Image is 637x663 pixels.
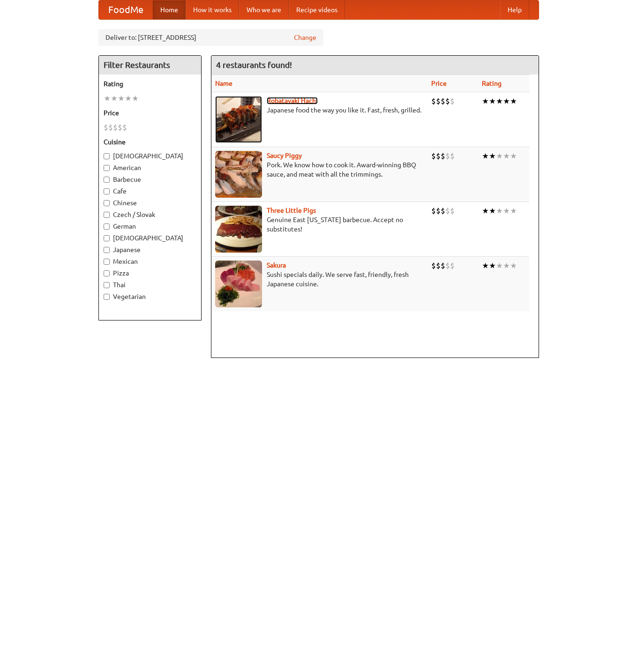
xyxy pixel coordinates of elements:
li: $ [118,122,122,133]
li: $ [450,206,455,216]
a: Change [294,33,316,42]
li: $ [436,206,441,216]
li: $ [441,96,445,106]
input: [DEMOGRAPHIC_DATA] [104,235,110,241]
input: Czech / Slovak [104,212,110,218]
a: Saucy Piggy [267,152,302,159]
li: $ [122,122,127,133]
li: $ [431,151,436,161]
input: Vegetarian [104,294,110,300]
img: saucy.jpg [215,151,262,198]
li: ★ [503,206,510,216]
input: American [104,165,110,171]
input: Mexican [104,259,110,265]
label: Czech / Slovak [104,210,196,219]
li: ★ [510,206,517,216]
input: Chinese [104,200,110,206]
label: [DEMOGRAPHIC_DATA] [104,151,196,161]
li: ★ [125,93,132,104]
li: ★ [510,151,517,161]
li: $ [436,151,441,161]
a: Sakura [267,261,286,269]
a: How it works [186,0,239,19]
li: ★ [496,261,503,271]
input: [DEMOGRAPHIC_DATA] [104,153,110,159]
input: German [104,223,110,230]
input: Japanese [104,247,110,253]
a: Price [431,80,447,87]
li: ★ [503,96,510,106]
li: ★ [132,93,139,104]
li: ★ [496,96,503,106]
ng-pluralize: 4 restaurants found! [216,60,292,69]
label: German [104,222,196,231]
li: $ [445,206,450,216]
li: ★ [503,261,510,271]
li: ★ [489,206,496,216]
li: ★ [104,93,111,104]
a: Help [500,0,529,19]
img: littlepigs.jpg [215,206,262,253]
li: $ [436,261,441,271]
li: ★ [489,261,496,271]
li: ★ [489,96,496,106]
li: ★ [510,96,517,106]
h4: Filter Restaurants [99,56,201,74]
li: $ [445,261,450,271]
a: Recipe videos [289,0,345,19]
li: ★ [482,96,489,106]
li: $ [450,96,455,106]
li: $ [431,206,436,216]
label: Vegetarian [104,292,196,301]
a: Home [153,0,186,19]
li: $ [445,151,450,161]
li: $ [113,122,118,133]
a: Rating [482,80,502,87]
h5: Rating [104,79,196,89]
a: FoodMe [99,0,153,19]
li: $ [441,206,445,216]
li: ★ [496,206,503,216]
p: Pork. We know how to cook it. Award-winning BBQ sauce, and meat with all the trimmings. [215,160,424,179]
li: ★ [496,151,503,161]
a: Three Little Pigs [267,207,316,214]
a: Robatayaki Hachi [267,97,318,104]
li: $ [441,261,445,271]
h5: Price [104,108,196,118]
li: ★ [118,93,125,104]
li: ★ [482,151,489,161]
label: Mexican [104,257,196,266]
img: sakura.jpg [215,261,262,307]
label: Japanese [104,245,196,254]
h5: Cuisine [104,137,196,147]
li: ★ [111,93,118,104]
p: Japanese food the way you like it. Fast, fresh, grilled. [215,105,424,115]
li: ★ [503,151,510,161]
label: [DEMOGRAPHIC_DATA] [104,233,196,243]
li: ★ [489,151,496,161]
label: Cafe [104,186,196,196]
input: Cafe [104,188,110,194]
li: $ [445,96,450,106]
li: $ [104,122,108,133]
div: Deliver to: [STREET_ADDRESS] [98,29,323,46]
li: $ [431,96,436,106]
label: Barbecue [104,175,196,184]
li: $ [450,261,455,271]
img: robatayaki.jpg [215,96,262,143]
a: Name [215,80,232,87]
li: ★ [510,261,517,271]
p: Genuine East [US_STATE] barbecue. Accept no substitutes! [215,215,424,234]
li: $ [108,122,113,133]
li: $ [431,261,436,271]
input: Barbecue [104,177,110,183]
li: $ [436,96,441,106]
li: ★ [482,206,489,216]
a: Who we are [239,0,289,19]
label: Thai [104,280,196,290]
label: American [104,163,196,172]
